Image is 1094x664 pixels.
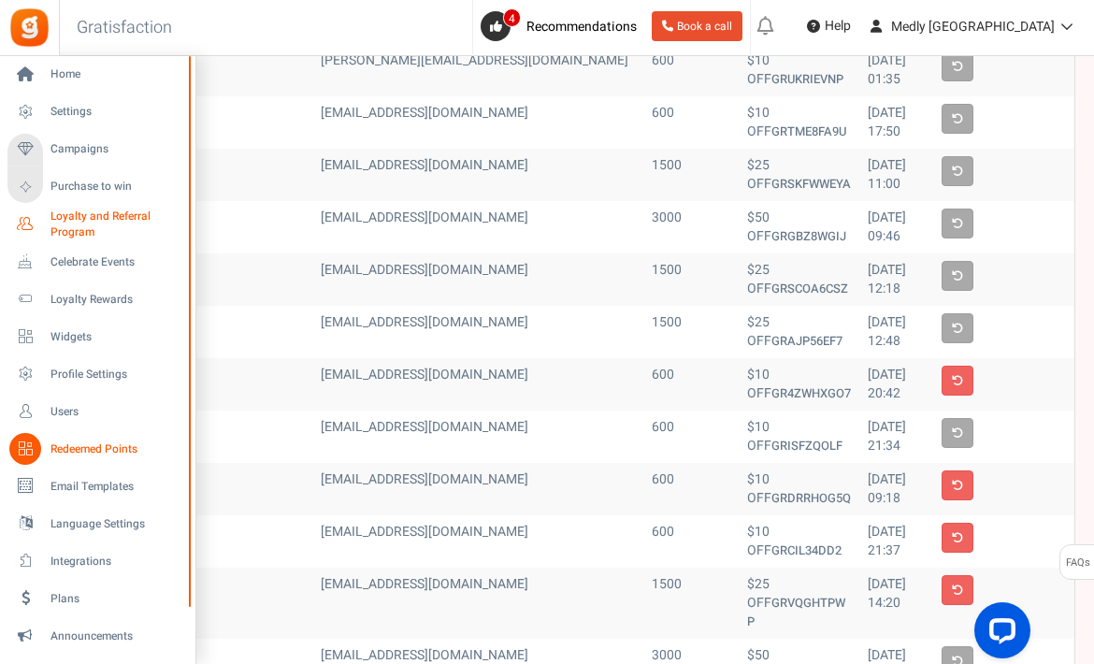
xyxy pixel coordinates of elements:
[860,358,934,411] td: [DATE] 20:42
[644,253,741,306] td: 1500
[740,358,860,411] td: $10 OFF
[771,175,851,193] strong: GRSKFWWEYA
[740,253,860,306] td: $25 OFF
[313,253,644,306] td: [EMAIL_ADDRESS][DOMAIN_NAME]
[644,306,741,358] td: 1500
[7,620,187,652] a: Announcements
[313,306,644,358] td: [EMAIL_ADDRESS][DOMAIN_NAME]
[50,104,181,120] span: Settings
[50,66,181,82] span: Home
[740,568,860,639] td: $25 OFF
[313,96,644,149] td: [EMAIL_ADDRESS][DOMAIN_NAME]
[50,516,181,532] span: Language Settings
[771,123,846,140] strong: GRTME8FA9U
[860,411,934,463] td: [DATE] 21:34
[771,280,848,297] strong: GRSCOA6CSZ
[860,253,934,306] td: [DATE] 12:18
[952,270,963,281] i: User already used the coupon
[820,17,851,36] span: Help
[799,11,858,41] a: Help
[50,329,181,345] span: Widgets
[313,201,644,253] td: [EMAIL_ADDRESS][DOMAIN_NAME]
[50,141,181,157] span: Campaigns
[7,396,187,427] a: Users
[7,246,187,278] a: Celebrate Events
[644,463,741,515] td: 600
[740,463,860,515] td: $10 OFF
[860,201,934,253] td: [DATE] 09:46
[50,554,181,570] span: Integrations
[860,149,934,201] td: [DATE] 11:00
[50,591,181,607] span: Plans
[860,44,934,96] td: [DATE] 01:35
[313,568,644,639] td: [EMAIL_ADDRESS][DOMAIN_NAME]
[644,201,741,253] td: 3000
[952,113,963,124] i: User already used the coupon
[771,489,851,507] strong: GRDRRHOG5Q
[50,441,181,457] span: Redeemed Points
[771,541,842,559] strong: GRCIL34DD2
[7,283,187,315] a: Loyalty Rewards
[644,568,741,639] td: 1500
[50,209,187,240] span: Loyalty and Referral Program
[7,209,187,240] a: Loyalty and Referral Program
[771,70,843,88] strong: GRUKRIEVNP
[952,585,963,596] i: Delete coupon and restore points
[50,254,181,270] span: Celebrate Events
[860,306,934,358] td: [DATE] 12:48
[644,149,741,201] td: 1500
[7,321,187,353] a: Widgets
[740,44,860,96] td: $10 OFF
[644,358,741,411] td: 600
[7,171,187,203] a: Purchase to win
[860,568,934,639] td: [DATE] 14:20
[747,594,845,630] strong: GRVQGHTPWP
[860,515,934,568] td: [DATE] 21:37
[1065,545,1090,581] span: FAQs
[7,470,187,502] a: Email Templates
[740,201,860,253] td: $50 OFF
[771,332,842,350] strong: GRAJP56EF7
[652,11,742,41] a: Book a call
[50,292,181,308] span: Loyalty Rewards
[952,61,963,72] i: User already used the coupon
[313,44,644,96] td: [PERSON_NAME][EMAIL_ADDRESS][DOMAIN_NAME]
[50,404,181,420] span: Users
[891,17,1055,36] span: Medly [GEOGRAPHIC_DATA]
[7,134,187,166] a: Campaigns
[740,149,860,201] td: $25 OFF
[56,9,193,47] h3: Gratisfaction
[313,515,644,568] td: [EMAIL_ADDRESS][DOMAIN_NAME]
[7,583,187,614] a: Plans
[644,515,741,568] td: 600
[313,358,644,411] td: [EMAIL_ADDRESS][DOMAIN_NAME]
[740,411,860,463] td: $10 OFF
[8,7,50,49] img: Gratisfaction
[952,480,963,491] i: Delete coupon and restore points
[860,463,934,515] td: [DATE] 09:18
[7,433,187,465] a: Redeemed Points
[7,545,187,577] a: Integrations
[644,44,741,96] td: 600
[7,508,187,540] a: Language Settings
[7,96,187,128] a: Settings
[952,166,963,177] i: User already used the coupon
[313,463,644,515] td: [EMAIL_ADDRESS][DOMAIN_NAME]
[740,515,860,568] td: $10 OFF
[503,8,521,27] span: 4
[952,532,963,543] i: Delete coupon and restore points
[644,411,741,463] td: 600
[7,59,187,91] a: Home
[952,323,963,334] i: User already used the coupon
[50,179,181,195] span: Purchase to win
[860,96,934,149] td: [DATE] 17:50
[740,96,860,149] td: $10 OFF
[313,149,644,201] td: [EMAIL_ADDRESS][DOMAIN_NAME]
[740,306,860,358] td: $25 OFF
[313,411,644,463] td: [EMAIL_ADDRESS][DOMAIN_NAME]
[952,375,963,386] i: Delete coupon and restore points
[644,96,741,149] td: 600
[50,367,181,383] span: Profile Settings
[50,628,181,644] span: Announcements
